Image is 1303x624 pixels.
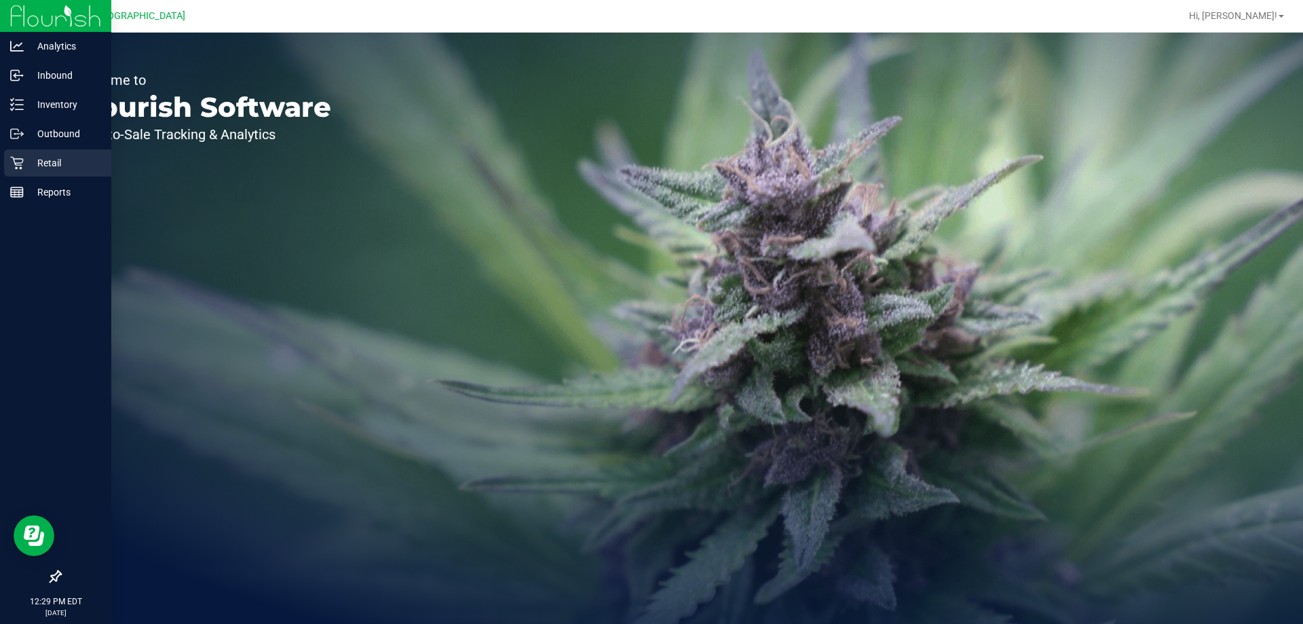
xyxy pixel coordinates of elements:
[24,67,105,84] p: Inbound
[1189,10,1277,21] span: Hi, [PERSON_NAME]!
[24,184,105,200] p: Reports
[24,96,105,113] p: Inventory
[14,515,54,556] iframe: Resource center
[6,608,105,618] p: [DATE]
[73,128,331,141] p: Seed-to-Sale Tracking & Analytics
[10,185,24,199] inline-svg: Reports
[10,69,24,82] inline-svg: Inbound
[6,595,105,608] p: 12:29 PM EDT
[10,127,24,141] inline-svg: Outbound
[10,156,24,170] inline-svg: Retail
[10,39,24,53] inline-svg: Analytics
[73,94,331,121] p: Flourish Software
[24,38,105,54] p: Analytics
[92,10,185,22] span: [GEOGRAPHIC_DATA]
[73,73,331,87] p: Welcome to
[24,126,105,142] p: Outbound
[10,98,24,111] inline-svg: Inventory
[24,155,105,171] p: Retail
